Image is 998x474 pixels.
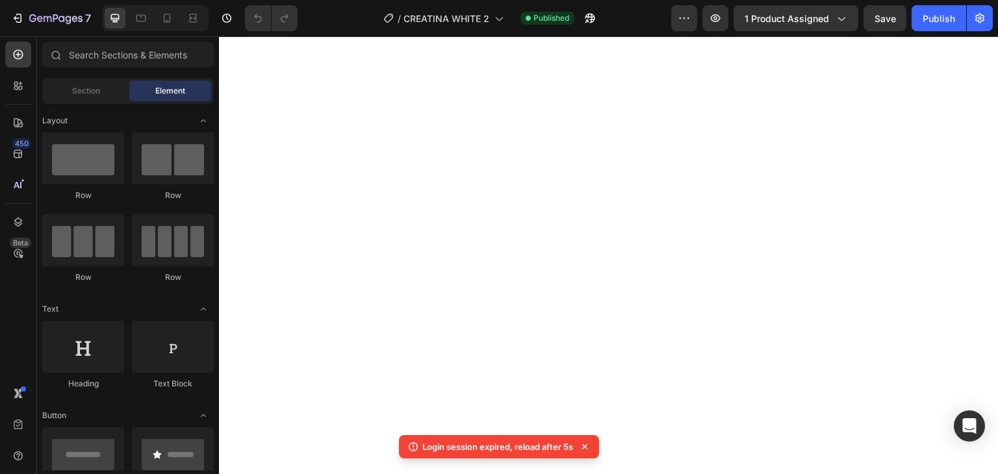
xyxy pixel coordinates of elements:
[422,440,573,453] p: Login session expired, reload after 5s
[864,5,906,31] button: Save
[155,85,185,97] span: Element
[42,410,66,421] span: Button
[193,299,214,319] span: Toggle open
[745,12,829,25] span: 1 product assigned
[12,138,31,149] div: 450
[193,110,214,131] span: Toggle open
[954,410,985,442] div: Open Intercom Messenger
[132,378,214,390] div: Text Block
[132,271,214,283] div: Row
[923,12,955,25] div: Publish
[10,238,31,248] div: Beta
[42,115,68,127] span: Layout
[245,5,298,31] div: Undo/Redo
[875,13,896,24] span: Save
[42,303,58,315] span: Text
[219,36,998,474] iframe: Design area
[403,12,489,25] span: CREATINA WHITE 2
[42,378,124,390] div: Heading
[533,12,569,24] span: Published
[42,271,124,283] div: Row
[398,12,401,25] span: /
[734,5,858,31] button: 1 product assigned
[132,190,214,201] div: Row
[72,85,100,97] span: Section
[42,42,214,68] input: Search Sections & Elements
[912,5,966,31] button: Publish
[193,405,214,426] span: Toggle open
[42,190,124,201] div: Row
[85,10,91,26] p: 7
[5,5,97,31] button: 7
